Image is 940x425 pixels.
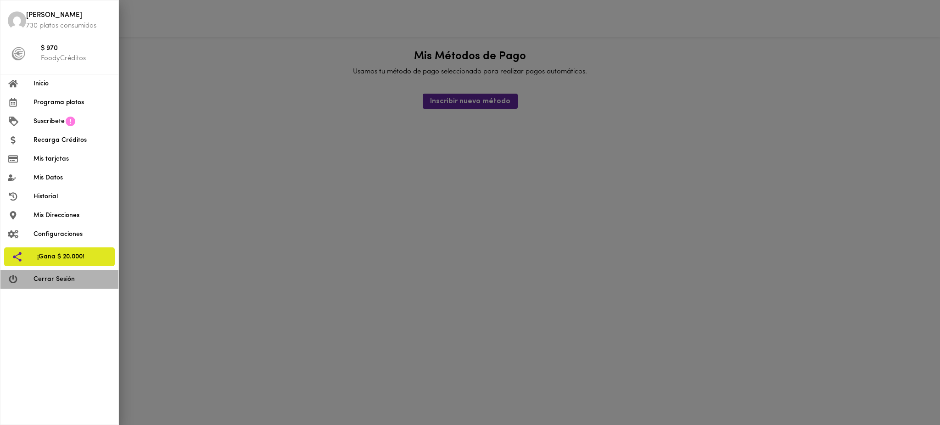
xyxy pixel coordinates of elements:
span: ¡Gana $ 20.000! [37,252,107,262]
iframe: Messagebird Livechat Widget [887,372,931,416]
span: Cerrar Sesión [34,274,111,284]
span: Suscríbete [34,117,65,126]
img: foody-creditos-black.png [11,47,25,61]
span: Inicio [34,79,111,89]
span: Configuraciones [34,229,111,239]
span: Recarga Créditos [34,135,111,145]
span: Mis Direcciones [34,211,111,220]
span: Mis tarjetas [34,154,111,164]
span: Programa platos [34,98,111,107]
span: Historial [34,192,111,201]
p: FoodyCréditos [41,54,111,63]
span: Mis Datos [34,173,111,183]
span: [PERSON_NAME] [26,11,111,21]
p: 730 platos consumidos [26,21,111,31]
span: $ 970 [41,44,111,54]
